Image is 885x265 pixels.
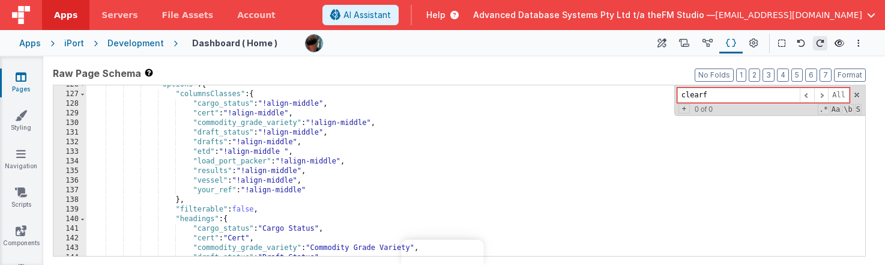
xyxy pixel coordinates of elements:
div: 133 [53,147,86,157]
button: 3 [763,69,775,82]
div: 135 [53,166,86,176]
button: 4 [777,69,789,82]
div: 144 [53,253,86,263]
button: No Folds [695,69,734,82]
div: 140 [53,215,86,224]
span: CaseSensitive Search [830,104,841,115]
div: 129 [53,109,86,118]
button: 6 [805,69,817,82]
div: 137 [53,186,86,195]
span: Advanced Database Systems Pty Ltd t/a theFM Studio — [473,9,715,21]
div: 128 [53,99,86,109]
span: 0 of 0 [690,105,717,114]
div: 134 [53,157,86,166]
span: Help [426,9,446,21]
button: 7 [820,69,832,82]
button: 2 [749,69,760,82]
span: Toggel Replace mode [678,104,690,114]
div: 136 [53,176,86,186]
span: Search In Selection [855,104,862,115]
div: 142 [53,234,86,243]
span: AI Assistant [343,9,391,21]
div: 139 [53,205,86,215]
span: RegExp Search [818,104,829,115]
span: Apps [54,9,77,21]
span: Alt-Enter [828,88,850,103]
button: Format [834,69,866,82]
span: File Assets [162,9,214,21]
h4: Dashboard ( Home ) [192,38,277,47]
button: 5 [791,69,803,82]
div: iPort [64,37,84,49]
input: Search for [677,88,800,103]
button: AI Assistant [322,5,399,25]
iframe: Marker.io feedback button [402,240,484,265]
div: 127 [53,90,86,99]
div: 130 [53,118,86,128]
div: Development [107,37,164,49]
button: 1 [736,69,746,82]
span: Servers [101,9,137,21]
button: Options [851,36,866,50]
span: Raw Page Schema [53,66,141,81]
div: 138 [53,195,86,205]
div: 141 [53,224,86,234]
div: 143 [53,243,86,253]
span: [EMAIL_ADDRESS][DOMAIN_NAME] [715,9,862,21]
button: Advanced Database Systems Pty Ltd t/a theFM Studio — [EMAIL_ADDRESS][DOMAIN_NAME] [473,9,875,21]
div: Apps [19,37,41,49]
span: Whole Word Search [842,104,853,115]
img: 51bd7b176fb848012b2e1c8b642a23b7 [306,35,322,52]
div: 132 [53,138,86,147]
div: 131 [53,128,86,138]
